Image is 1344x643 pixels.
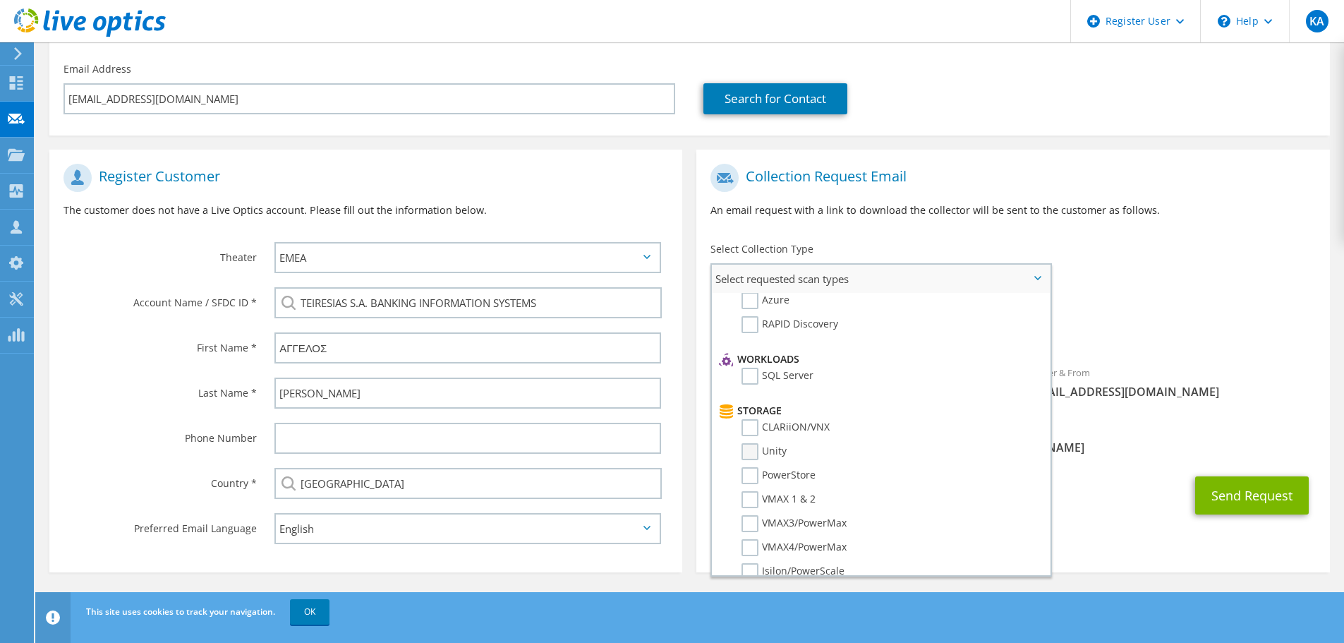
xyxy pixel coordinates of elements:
[1013,358,1330,407] div: Sender & From
[715,402,1043,419] li: Storage
[741,419,830,436] label: CLARiiON/VNX
[290,599,329,625] a: OK
[741,515,847,532] label: VMAX3/PowerMax
[741,491,816,508] label: VMAX 1 & 2
[741,443,787,460] label: Unity
[63,332,257,355] label: First Name *
[63,164,661,192] h1: Register Customer
[86,606,275,618] span: This site uses cookies to track your navigation.
[63,62,131,76] label: Email Address
[741,368,813,385] label: SQL Server
[710,203,1315,218] p: An email request with a link to download the collector will be sent to the customer as follows.
[696,299,1329,351] div: Requested Collections
[63,468,257,491] label: Country *
[696,358,1013,407] div: To
[63,378,257,400] label: Last Name *
[741,316,838,333] label: RAPID Discovery
[63,287,257,310] label: Account Name / SFDC ID *
[715,351,1043,368] li: Workloads
[63,423,257,445] label: Phone Number
[741,292,789,309] label: Azure
[710,164,1308,192] h1: Collection Request Email
[63,203,668,218] p: The customer does not have a Live Optics account. Please fill out the information below.
[741,563,844,580] label: Isilon/PowerScale
[1306,10,1328,32] span: KA
[703,83,847,114] a: Search for Contact
[741,539,847,556] label: VMAX4/PowerMax
[741,467,816,484] label: PowerStore
[63,513,257,536] label: Preferred Email Language
[712,265,1050,293] span: Select requested scan types
[63,242,257,265] label: Theater
[1218,15,1230,28] svg: \n
[1195,476,1309,515] button: Send Request
[696,414,1329,462] div: CC & Reply To
[710,242,813,256] label: Select Collection Type
[1027,384,1316,399] span: [EMAIL_ADDRESS][DOMAIN_NAME]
